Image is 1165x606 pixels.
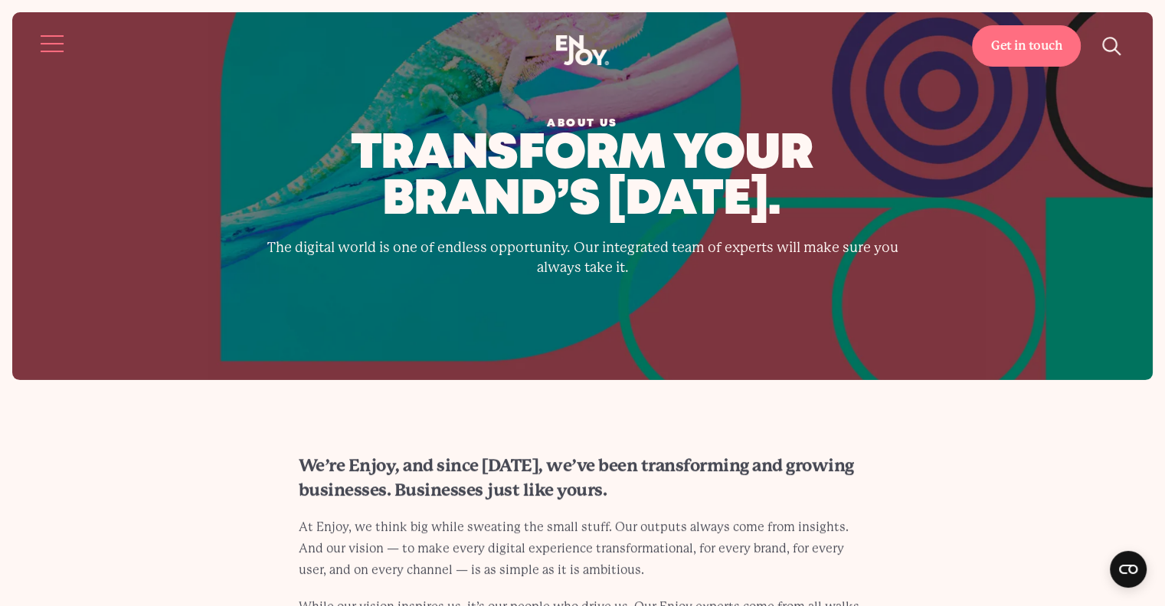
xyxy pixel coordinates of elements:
button: Open CMP widget [1110,551,1147,588]
button: Site navigation [37,28,69,60]
p: At Enjoy, we think big while sweating the small stuff. Our outputs always come from insights. And... [299,516,867,581]
a: Get in touch [972,25,1081,67]
h1: transform your brand’s [DATE]. [257,132,906,224]
button: Site search [1096,30,1128,62]
h2: We’re Enjoy, and since [DATE], we’ve been transforming and growing businesses. Businesses just li... [299,454,867,503]
p: The digital world is one of endless opportunity. Our integrated team of experts will make sure yo... [260,237,906,277]
div: About us [260,115,906,132]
